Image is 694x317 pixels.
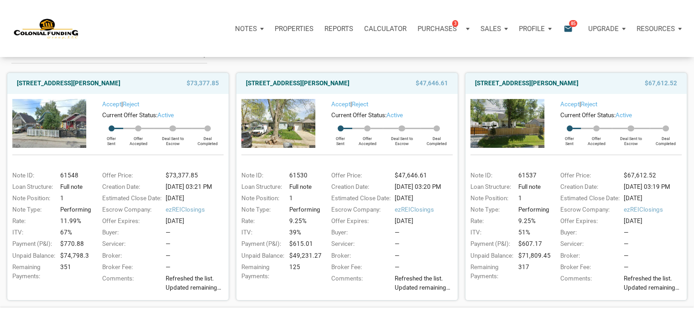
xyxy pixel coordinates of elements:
[102,112,157,119] span: Current Offer Status:
[556,228,621,237] div: Buyer:
[359,15,412,42] a: Calculator
[621,194,686,203] div: [DATE]
[475,78,579,89] a: [STREET_ADDRESS][PERSON_NAME]
[166,205,228,214] span: ezREIClosings
[57,239,91,249] div: $770.88
[395,239,457,249] div: —
[452,20,458,27] span: 3
[98,217,163,226] div: Offer Expires:
[123,101,139,108] a: Reject
[516,194,549,203] div: 1
[327,251,392,260] div: Broker:
[612,131,650,146] div: Deal Sent to Escrow
[466,194,516,203] div: Note Position:
[163,217,228,226] div: [DATE]
[637,25,675,33] p: Resources
[556,263,621,272] div: Broker Fee:
[392,171,457,180] div: $47,646.61
[98,194,163,203] div: Estimated Close Date:
[241,99,315,147] img: 575873
[98,263,163,272] div: Broker Fee:
[327,205,392,214] div: Escrow Company:
[57,205,91,214] div: Performing
[166,264,170,270] span: —
[364,25,407,33] p: Calculator
[621,217,686,226] div: [DATE]
[57,217,91,226] div: 11.99%
[516,205,549,214] div: Performing
[558,131,581,146] div: Offer Sent
[57,251,91,260] div: $74,798.3
[287,205,320,214] div: Performing
[395,205,457,214] span: ezREIClosings
[230,15,269,42] button: Notes
[563,23,574,34] i: email
[57,228,91,237] div: 67%
[516,263,549,281] div: 317
[237,182,287,192] div: Loan Structure:
[466,171,516,180] div: Note ID:
[98,239,163,249] div: Servicer:
[327,194,392,203] div: Estimated Close Date:
[8,205,57,214] div: Note Type:
[556,239,621,249] div: Servicer:
[327,274,392,295] div: Comments:
[98,228,163,237] div: Buyer:
[466,182,516,192] div: Loan Structure:
[624,264,628,270] span: —
[98,182,163,192] div: Creation Date:
[624,274,686,292] span: Refreshed the list. Updated remaining payments on a few notes. We have 8 notes available for purc...
[581,131,612,146] div: Offer Accepted
[287,194,320,203] div: 1
[556,171,621,180] div: Offer Price:
[329,131,352,146] div: Offer Sent
[583,15,631,42] button: Upgrade
[237,239,287,249] div: Payment (P&I):
[624,251,686,260] div: —
[327,182,392,192] div: Creation Date:
[624,228,686,237] div: —
[556,217,621,226] div: Offer Expires:
[163,171,228,180] div: $73,377.85
[395,228,457,237] div: —
[331,101,368,108] span: |
[98,171,163,180] div: Offer Price:
[392,194,457,203] div: [DATE]
[395,274,457,292] span: Refreshed the list. Updated remaining payments on a few notes. We have 8 notes available for purc...
[416,78,448,89] span: $47,646.61
[8,182,57,192] div: Loan Structure:
[616,112,632,119] span: active
[560,112,616,119] span: Current Offer Status:
[650,131,682,146] div: Deal Completed
[287,182,320,192] div: Full note
[516,182,549,192] div: Full note
[392,217,457,226] div: [DATE]
[17,78,120,89] a: [STREET_ADDRESS][PERSON_NAME]
[352,131,383,146] div: Offer Accepted
[12,99,86,147] img: 576834
[475,15,513,42] button: Sales
[480,25,501,33] p: Sales
[624,239,686,249] div: —
[102,101,139,108] span: |
[123,131,154,146] div: Offer Accepted
[98,274,163,295] div: Comments:
[327,228,392,237] div: Buyer:
[331,101,350,108] a: Accept
[154,131,192,146] div: Deal Sent to Escrow
[327,263,392,272] div: Broker Fee:
[166,274,228,292] span: Refreshed the list. Updated remaining payments on a few notes. We have 8 notes available for purc...
[466,251,516,260] div: Unpaid Balance:
[287,217,320,226] div: 9.25%
[187,78,219,89] span: $73,377.85
[466,263,516,281] div: Remaining Payments:
[57,171,91,180] div: 61548
[516,239,549,249] div: $607.17
[395,251,457,260] div: —
[166,251,228,260] div: —
[621,182,686,192] div: [DATE] 03:19 PM
[516,217,549,226] div: 9.25%
[631,15,687,42] button: Resources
